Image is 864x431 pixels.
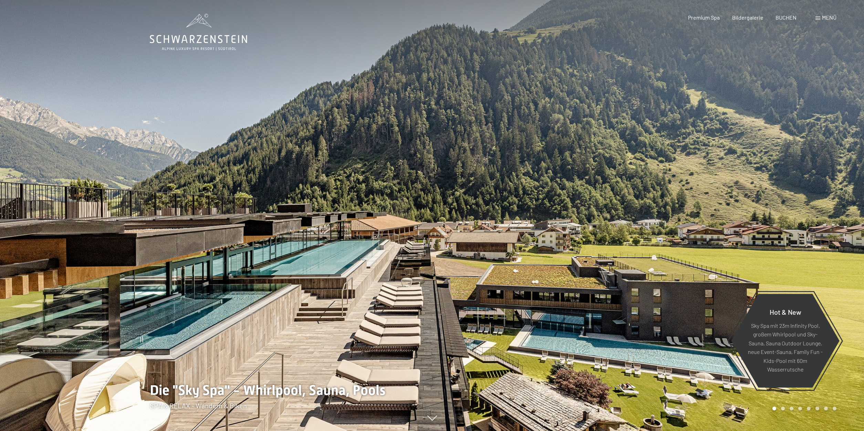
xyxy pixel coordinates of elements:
[731,293,840,388] a: Hot & New Sky Spa mit 23m Infinity Pool, großem Whirlpool und Sky-Sauna, Sauna Outdoor Lounge, ne...
[775,14,797,21] a: BUCHEN
[772,407,776,410] div: Carousel Page 1 (Current Slide)
[815,407,819,410] div: Carousel Page 6
[732,14,763,21] a: Bildergalerie
[770,308,801,316] span: Hot & New
[824,407,828,410] div: Carousel Page 7
[688,14,720,21] a: Premium Spa
[770,407,836,410] div: Carousel Pagination
[748,321,823,374] p: Sky Spa mit 23m Infinity Pool, großem Whirlpool und Sky-Sauna, Sauna Outdoor Lounge, neue Event-S...
[807,407,811,410] div: Carousel Page 5
[833,407,836,410] div: Carousel Page 8
[781,407,785,410] div: Carousel Page 2
[822,14,836,21] span: Menü
[790,407,793,410] div: Carousel Page 3
[798,407,802,410] div: Carousel Page 4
